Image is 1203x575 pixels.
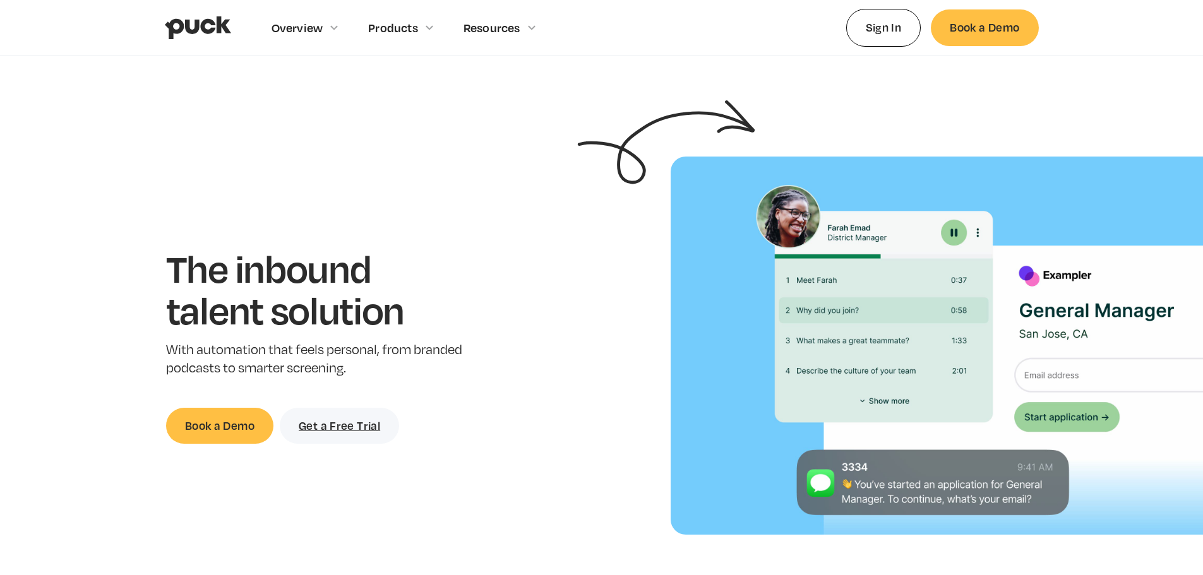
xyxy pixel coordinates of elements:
div: Products [368,21,418,35]
div: Resources [464,21,520,35]
p: With automation that feels personal, from branded podcasts to smarter screening. [166,341,466,377]
a: Sign In [846,9,921,46]
a: Book a Demo [166,408,273,444]
div: Overview [272,21,323,35]
a: Book a Demo [931,9,1038,45]
a: Get a Free Trial [280,408,399,444]
h1: The inbound talent solution [166,247,466,330]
